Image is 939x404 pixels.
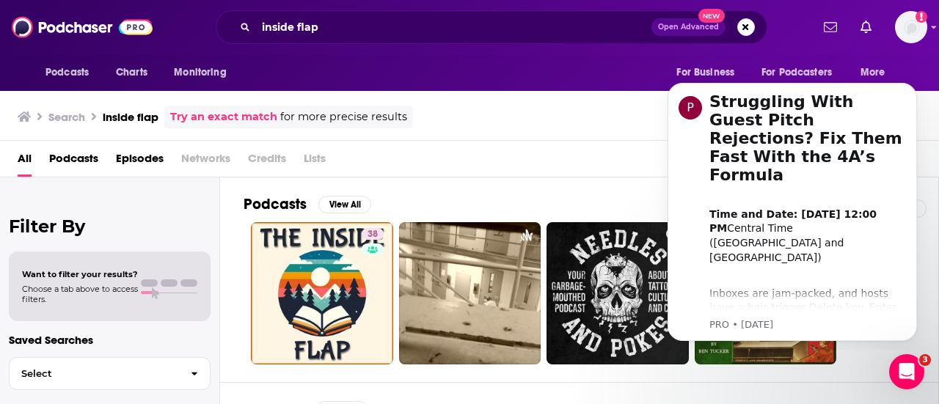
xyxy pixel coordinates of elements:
button: open menu [164,59,245,87]
span: Lists [304,147,326,177]
a: 7 [547,222,689,364]
span: Open Advanced [658,23,719,31]
span: More [861,62,885,83]
a: Podcasts [49,147,98,177]
a: Show notifications dropdown [818,15,843,40]
p: Saved Searches [9,333,211,347]
a: 38 [251,222,393,364]
a: Episodes [116,147,164,177]
span: Networks [181,147,230,177]
span: Logged in as carlosrosario [895,11,927,43]
span: Podcasts [45,62,89,83]
iframe: Intercom live chat [889,354,924,389]
iframe: Intercom notifications message [646,70,939,350]
button: Show profile menu [895,11,927,43]
span: Select [10,369,179,378]
span: for more precise results [280,109,407,125]
div: Inboxes are jam‑packed, and hosts have a hair‑trigger Delete key. Enter the 4A’s Formula—Actionab... [64,202,260,403]
img: User Profile [895,11,927,43]
input: Search podcasts, credits, & more... [256,15,651,39]
button: Select [9,357,211,390]
a: All [18,147,32,177]
span: Charts [116,62,147,83]
svg: Email not verified [916,11,927,23]
button: Open AdvancedNew [651,18,726,36]
a: Show notifications dropdown [855,15,877,40]
button: View All [318,196,371,213]
span: 38 [368,227,378,242]
h2: Filter By [9,216,211,237]
h3: Search [48,110,85,124]
a: Try an exact match [170,109,277,125]
h2: Podcasts [244,195,307,213]
a: 38 [362,228,384,240]
span: For Podcasters [761,62,832,83]
a: PodcastsView All [244,195,371,213]
span: New [698,9,725,23]
span: 3 [919,354,931,366]
button: open menu [752,59,853,87]
span: Monitoring [174,62,226,83]
button: open menu [850,59,904,87]
span: Want to filter your results? [22,269,138,279]
span: Choose a tab above to access filters. [22,284,138,304]
span: Credits [248,147,286,177]
p: Message from PRO, sent 9w ago [64,249,260,262]
a: Charts [106,59,156,87]
button: open menu [666,59,753,87]
button: open menu [35,59,108,87]
img: Podchaser - Follow, Share and Rate Podcasts [12,13,153,41]
div: Search podcasts, credits, & more... [216,10,767,44]
h3: inside flap [103,110,158,124]
span: For Business [676,62,734,83]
